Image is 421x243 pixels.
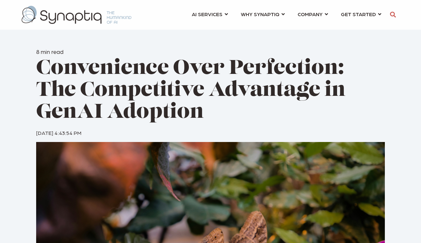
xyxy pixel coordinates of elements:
[341,8,381,20] a: GET STARTED
[241,10,279,18] span: WHY SYNAPTIQ
[298,10,323,18] span: COMPANY
[192,8,228,20] a: AI SERVICES
[36,48,385,55] h6: 8 min read
[241,8,285,20] a: WHY SYNAPTIQ
[192,10,222,18] span: AI SERVICES
[341,10,376,18] span: GET STARTED
[36,129,81,136] span: [DATE] 4:43:54 PM
[22,6,131,24] img: synaptiq logo-2
[298,8,328,20] a: COMPANY
[185,3,388,26] nav: menu
[36,59,345,123] span: Convenience Over Perfection: The Competitive Advantage in GenAI Adoption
